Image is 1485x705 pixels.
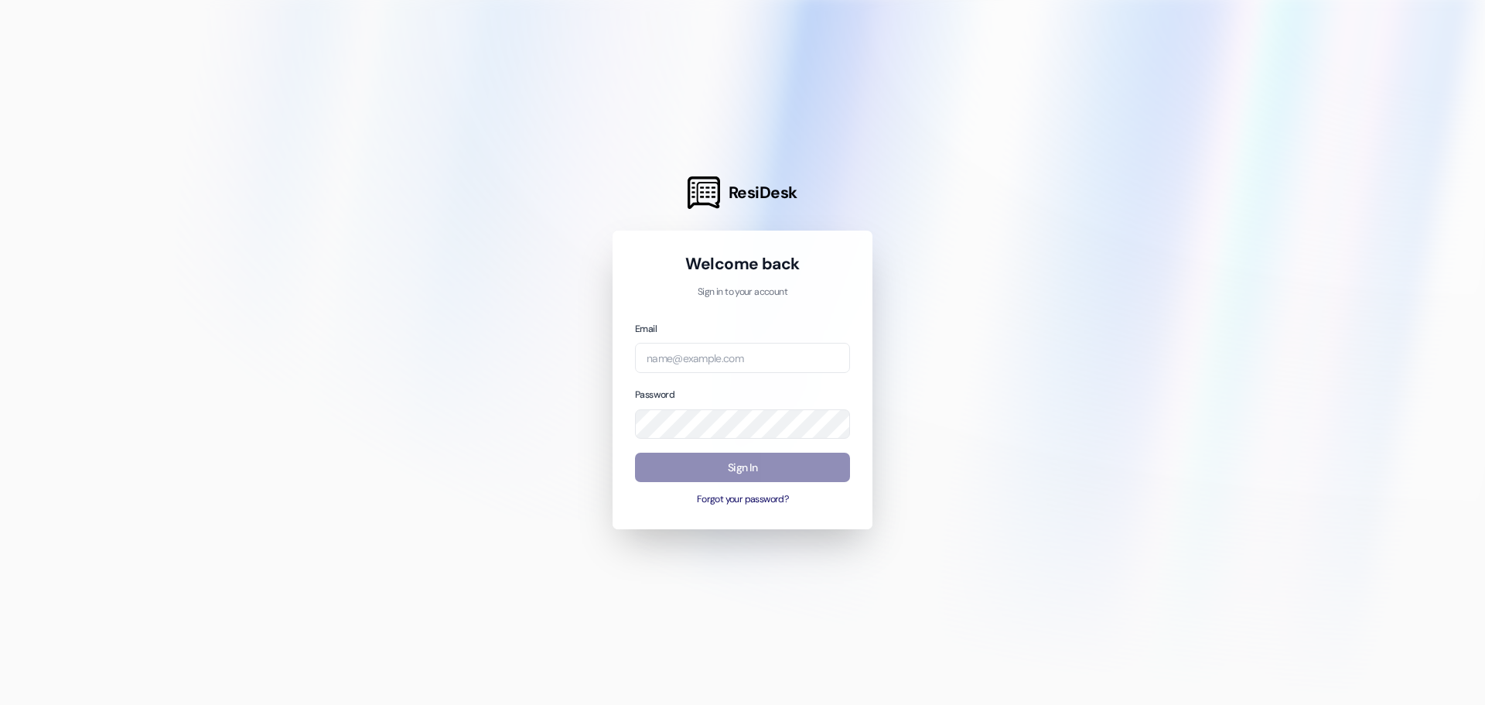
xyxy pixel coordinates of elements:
button: Forgot your password? [635,493,850,507]
img: ResiDesk Logo [688,176,720,209]
label: Email [635,323,657,335]
label: Password [635,388,674,401]
p: Sign in to your account [635,286,850,299]
span: ResiDesk [729,182,797,204]
input: name@example.com [635,343,850,373]
h1: Welcome back [635,253,850,275]
button: Sign In [635,453,850,483]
